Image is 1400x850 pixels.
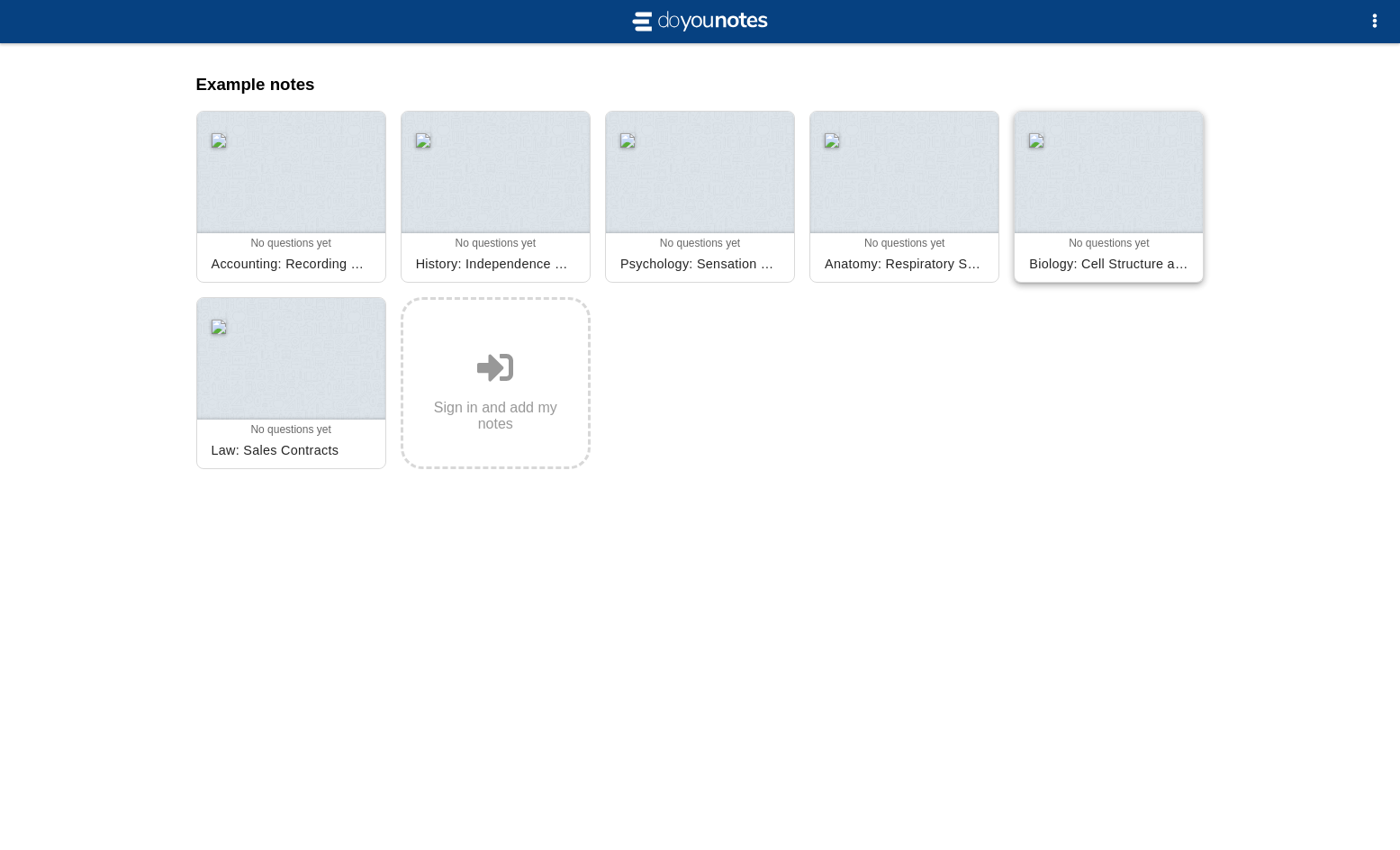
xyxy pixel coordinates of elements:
a: No questions yetBiology: Cell Structure and Function [1014,111,1204,283]
h3: Example notes [196,75,1205,95]
a: No questions yetAnatomy: Respiratory System [809,111,999,283]
a: No questions yetPsychology: Sensation and Perception [605,111,795,283]
span: Sign in and add my notes [418,400,574,432]
a: No questions yetAccounting: Recording Transactions [196,111,386,283]
div: History: Independence War of America [409,249,583,278]
div: Law: Sales Contracts [204,436,378,465]
span: No questions yet [660,237,740,249]
span: No questions yet [250,237,330,249]
button: Options [1357,4,1393,40]
span: No questions yet [1069,237,1149,249]
a: No questions yetLaw: Sales Contracts [196,297,386,469]
span: No questions yet [864,237,944,249]
div: Anatomy: Respiratory System [817,249,991,278]
a: Sign in and add my notes [401,297,591,469]
span: No questions yet [250,423,330,436]
img: svg+xml;base64,CiAgICAgIDxzdmcgdmlld0JveD0iLTIgLTIgMjAgNCIgeG1sbnM9Imh0dHA6Ly93d3cudzMub3JnLzIwMD... [628,7,772,36]
a: No questions yetHistory: Independence War of America [401,111,591,283]
div: Accounting: Recording Transactions [204,249,378,278]
div: Biology: Cell Structure and Function [1022,249,1196,278]
span: No questions yet [456,237,536,249]
div: Psychology: Sensation and Perception [613,249,787,278]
